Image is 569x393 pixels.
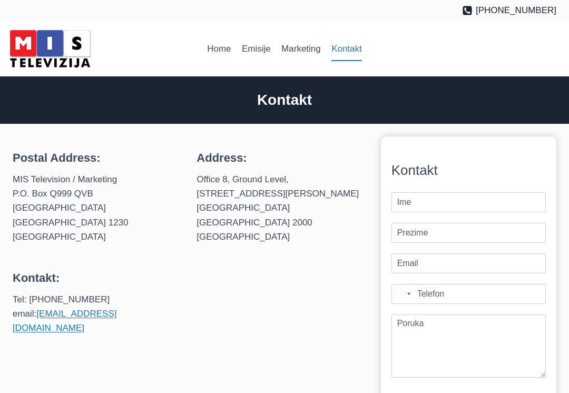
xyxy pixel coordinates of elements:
a: [EMAIL_ADDRESS][DOMAIN_NAME] [13,309,116,333]
h4: Postal Address: [13,149,180,166]
a: Marketing [276,36,326,62]
nav: Primary [202,36,367,62]
a: Kontakt [326,36,367,62]
div: Kontakt [391,160,546,182]
button: Selected country [391,284,414,304]
h4: Address: [197,149,364,166]
input: Ime [391,192,546,212]
a: Home [202,36,237,62]
img: MIS Television [5,26,95,71]
h4: Kontakt: [13,269,180,287]
input: Email [391,253,546,273]
input: Mobile Phone Number [391,284,546,304]
input: Prezime [391,223,546,243]
p: Office 8, Ground Level, [STREET_ADDRESS][PERSON_NAME] [GEOGRAPHIC_DATA] [GEOGRAPHIC_DATA] 2000 [G... [197,172,364,244]
h2: Kontakt [13,89,556,111]
p: MIS Television / Marketing P.O. Box Q999 QVB [GEOGRAPHIC_DATA] [GEOGRAPHIC_DATA] 1230 [GEOGRAPHIC... [13,172,180,244]
a: Emisije [237,36,276,62]
a: [PHONE_NUMBER] [462,3,556,17]
span: [PHONE_NUMBER] [476,3,556,17]
p: Tel: [PHONE_NUMBER] email: [13,292,180,336]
